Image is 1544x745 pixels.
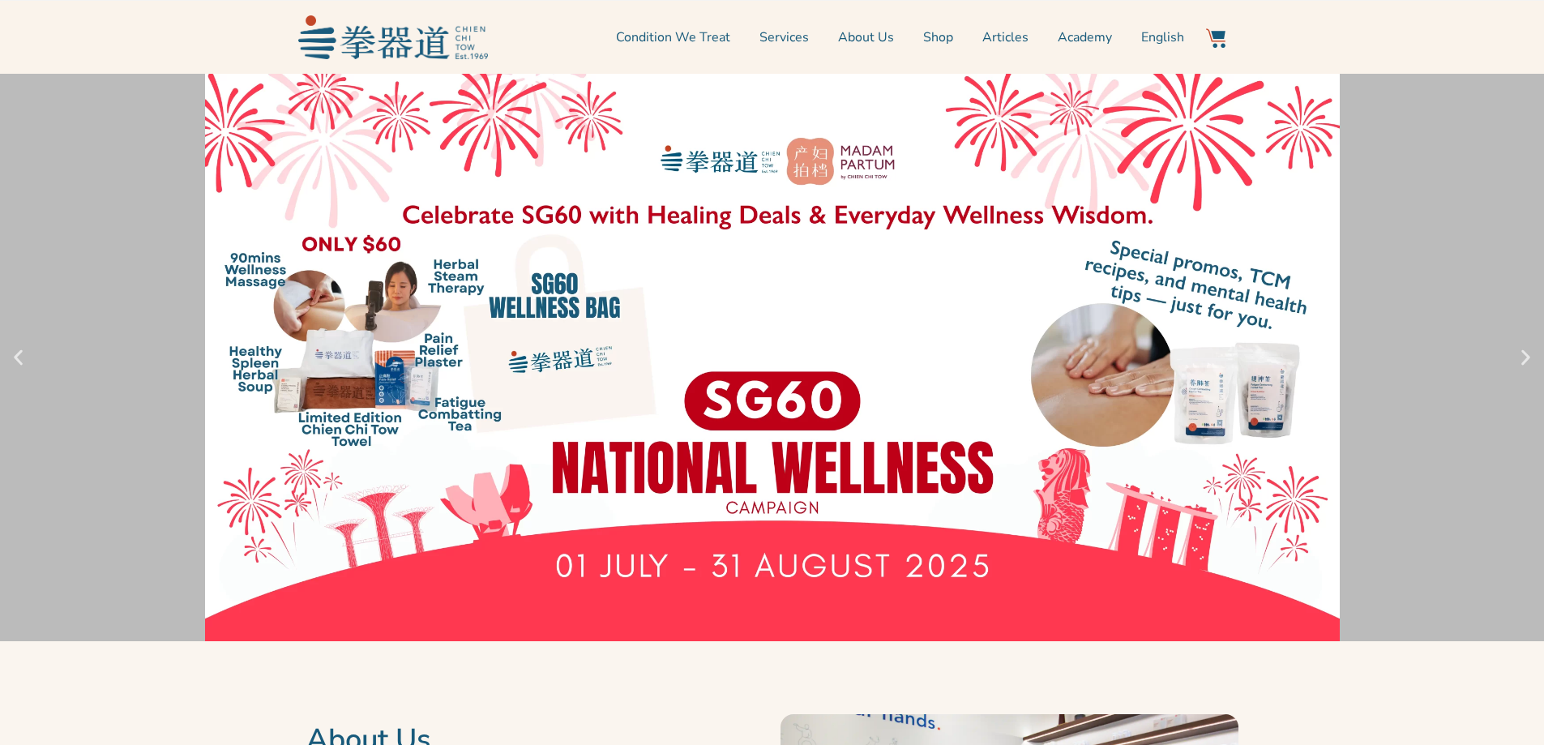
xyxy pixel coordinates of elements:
[1141,17,1184,58] a: English
[496,17,1185,58] nav: Menu
[1141,28,1184,47] span: English
[1516,348,1536,368] div: Next slide
[982,17,1029,58] a: Articles
[1058,17,1112,58] a: Academy
[923,17,953,58] a: Shop
[759,17,809,58] a: Services
[616,17,730,58] a: Condition We Treat
[838,17,894,58] a: About Us
[8,348,28,368] div: Previous slide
